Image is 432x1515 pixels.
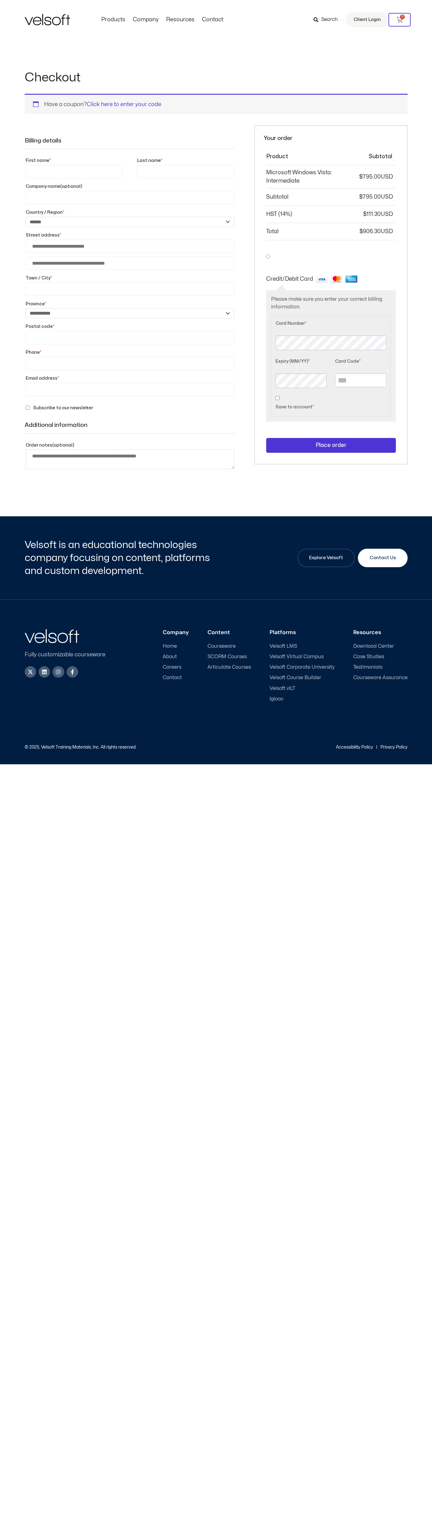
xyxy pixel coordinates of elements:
[353,654,408,660] a: Case Studies
[336,745,373,749] a: Accessibility Policy
[363,212,393,217] span: 111.30
[359,194,381,200] bdi: 795.00
[297,549,355,567] a: Explore Velsoft
[275,319,386,328] label: Card Number
[162,16,198,23] a: ResourcesMenu Toggle
[359,229,381,234] bdi: 906.30
[163,664,181,670] span: Careers
[316,275,330,283] img: visa
[271,295,391,311] p: Please make sure you enter your correct billing information.
[26,274,234,283] label: Town / City
[309,554,343,562] span: Explore Velsoft
[266,438,396,453] button: Place order
[275,357,326,366] label: Expiry (MM/YY)
[163,629,189,636] h3: Company
[25,745,136,749] p: © 2025, Velsoft Training Materials, Inc. All rights reserved.
[163,654,177,660] span: About
[266,223,359,240] th: Total
[25,94,408,114] div: Have a coupon?
[129,16,162,23] a: CompanyMenu Toggle
[266,188,359,206] th: Subtotal
[359,148,396,165] th: Subtotal
[208,643,251,649] a: Courseware
[25,69,408,86] h1: Checkout
[270,664,335,670] a: Velsoft Corporate University
[359,174,363,180] span: $
[353,675,408,681] a: Courseware Assurance
[353,664,382,670] span: Testimonials
[335,357,386,366] label: Card Code
[353,629,408,636] h3: Resources
[346,275,360,283] img: amex
[33,406,93,410] span: Subscribe to our newsletter
[359,229,363,234] span: $
[270,675,321,681] span: Velsoft Course Builder
[270,686,335,691] a: Velsoft vILT
[331,275,345,283] img: mastercard
[354,16,381,24] span: Client Login
[270,643,335,649] a: Velsoft LMS
[353,643,408,649] a: Download Center
[270,654,335,660] a: Velsoft Virtual Campus
[266,148,359,165] th: Product
[26,299,234,308] label: Province
[346,12,388,27] a: Client Login
[26,374,234,383] label: Email address
[359,194,363,200] span: $
[380,745,408,749] a: Privacy Policy
[275,405,314,409] label: Save to account
[359,174,381,180] bdi: 795.00
[321,16,338,24] span: Search
[26,182,234,191] label: Company name
[270,696,283,702] span: Iglooo
[26,156,123,165] label: First name
[26,406,30,410] input: Subscribe to our newsletter
[25,415,235,434] h3: Additional information
[25,650,115,659] p: Fully customizable courseware
[254,125,408,148] h3: Your order
[376,745,377,749] p: |
[52,443,74,447] span: (optional)
[270,654,324,660] span: Velsoft Virtual Campus
[266,165,359,188] td: Microsoft Windows Vista: Intermediate
[25,125,408,487] form: Checkout
[266,276,360,282] label: Credit/Debit Card
[163,643,189,649] a: Home
[353,643,394,649] span: Download Center
[25,14,70,25] img: Velsoft Training Materials
[163,675,182,681] span: Contact
[353,664,408,670] a: Testimonials
[163,664,189,670] a: Careers
[26,231,234,240] label: Street address
[313,14,342,25] a: Search
[266,206,359,223] th: HST (14%)
[26,322,234,331] label: Postal code
[25,539,215,577] h2: Velsoft is an educational technologies company focusing on content, platforms and custom developm...
[270,686,295,691] span: Velsoft vILT
[208,629,251,636] h3: Content
[98,16,129,23] a: ProductsMenu Toggle
[353,654,384,660] span: Case Studies
[25,131,235,149] h3: Billing details
[60,184,82,188] span: (optional)
[26,208,234,217] label: Country / Region
[388,13,411,27] a: 1
[26,441,234,450] label: Order notes
[87,102,161,107] a: Enter your coupon code
[270,643,297,649] span: Velsoft LMS
[270,629,335,636] h3: Platforms
[358,549,408,567] a: Contact Us
[270,675,335,681] a: Velsoft Course Builder
[26,348,234,357] label: Phone
[163,654,189,660] a: About
[270,696,335,702] a: Iglooo
[137,156,234,165] label: Last name
[370,554,396,562] span: Contact Us
[208,664,251,670] a: Articulate Courses
[163,675,189,681] a: Contact
[208,654,251,660] a: SCORM Courses
[98,16,227,23] nav: Menu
